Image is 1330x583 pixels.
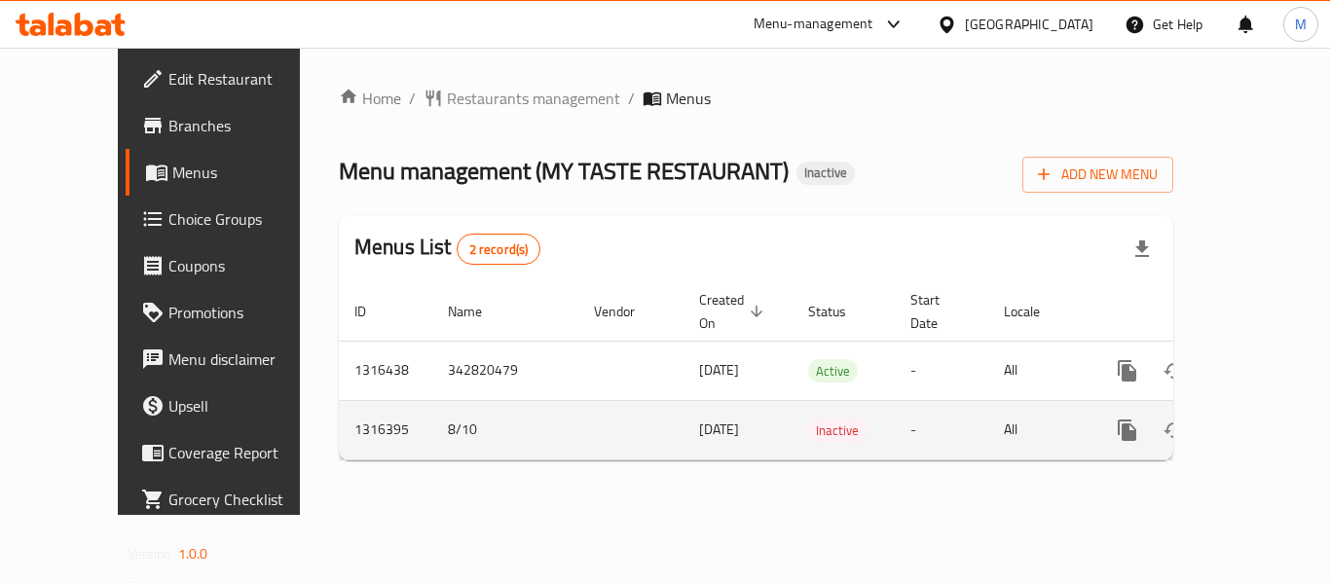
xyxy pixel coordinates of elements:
a: Coverage Report [126,429,340,476]
a: Edit Restaurant [126,55,340,102]
span: [DATE] [699,357,739,383]
span: Coupons [168,254,324,277]
span: Grocery Checklist [168,488,324,511]
a: Menus [126,149,340,196]
td: - [895,400,988,459]
span: Choice Groups [168,207,324,231]
nav: breadcrumb [339,87,1173,110]
button: Add New Menu [1022,157,1173,193]
a: Branches [126,102,340,149]
a: Upsell [126,383,340,429]
span: Menu disclaimer [168,347,324,371]
button: Change Status [1151,407,1198,454]
div: Inactive [808,419,867,442]
span: ID [354,300,391,323]
a: Grocery Checklist [126,476,340,523]
span: Edit Restaurant [168,67,324,91]
span: Upsell [168,394,324,418]
span: Locale [1004,300,1065,323]
span: 2 record(s) [458,240,540,259]
th: Actions [1089,282,1307,342]
span: Menus [666,87,711,110]
span: Active [808,360,858,383]
a: Restaurants management [424,87,620,110]
button: more [1104,347,1151,394]
span: Vendor [594,300,660,323]
td: 8/10 [432,400,578,459]
span: Promotions [168,301,324,324]
div: Active [808,359,858,383]
span: Add New Menu [1038,163,1158,187]
span: 1.0.0 [178,541,208,566]
span: Created On [699,288,769,335]
a: Home [339,87,401,110]
td: All [988,341,1089,400]
span: Coverage Report [168,441,324,464]
td: 342820479 [432,341,578,400]
table: enhanced table [339,282,1307,460]
span: Inactive [808,419,867,442]
h2: Menus List [354,233,540,265]
div: Inactive [796,162,855,185]
a: Coupons [126,242,340,289]
a: Choice Groups [126,196,340,242]
li: / [628,87,635,110]
td: - [895,341,988,400]
div: Total records count [457,234,541,265]
span: M [1295,14,1307,35]
span: Menus [172,161,324,184]
button: more [1104,407,1151,454]
span: Start Date [910,288,965,335]
span: Branches [168,114,324,137]
div: [GEOGRAPHIC_DATA] [965,14,1093,35]
div: Menu-management [754,13,873,36]
li: / [409,87,416,110]
a: Promotions [126,289,340,336]
button: Change Status [1151,347,1198,394]
span: Version: [128,541,175,566]
span: Menu management ( MY TASTE RESTAURANT ) [339,149,789,193]
span: [DATE] [699,417,739,442]
span: Name [448,300,507,323]
span: Inactive [796,164,855,181]
td: 1316395 [339,400,432,459]
td: 1316438 [339,341,432,400]
span: Restaurants management [447,87,620,110]
td: All [988,400,1089,459]
span: Status [808,300,871,323]
div: Export file [1119,226,1165,273]
a: Menu disclaimer [126,336,340,383]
